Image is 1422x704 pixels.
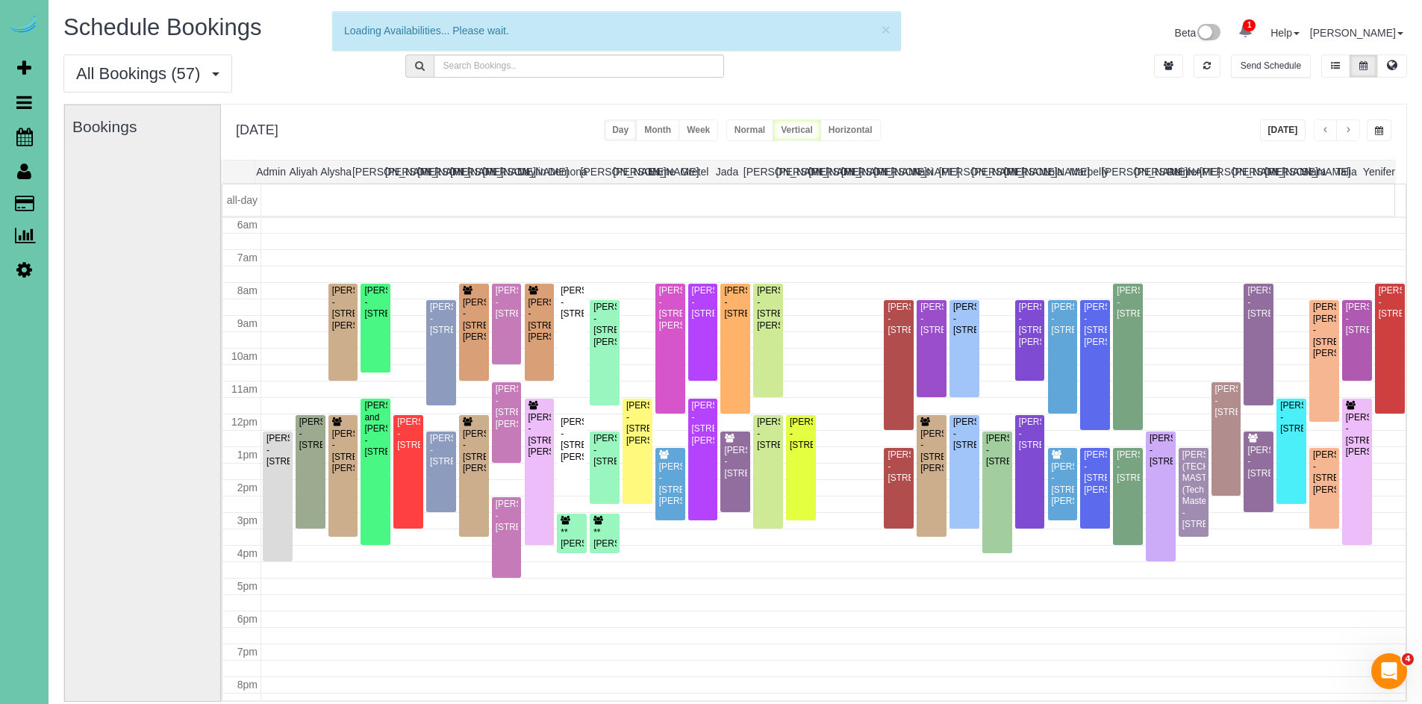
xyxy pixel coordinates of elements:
div: [PERSON_NAME] - [STREET_ADDRESS][PERSON_NAME] [1083,302,1107,348]
div: [PERSON_NAME] - [STREET_ADDRESS] [1116,285,1140,320]
th: Demona [548,161,581,183]
button: Vertical [773,119,821,141]
th: [PERSON_NAME] [1200,161,1232,183]
div: [PERSON_NAME] - [STREET_ADDRESS][PERSON_NAME] [1083,449,1107,496]
span: 1pm [237,449,258,461]
div: [PERSON_NAME] - [STREET_ADDRESS] [1247,285,1270,320]
div: [PERSON_NAME] - [STREET_ADDRESS] [495,499,519,533]
span: 5pm [237,580,258,592]
span: Schedule Bookings [63,14,261,40]
div: **[PERSON_NAME] - [STREET_ADDRESS] [593,527,617,573]
div: [PERSON_NAME] - [STREET_ADDRESS] [1345,302,1369,336]
a: 1 [1231,15,1260,48]
div: [PERSON_NAME] - [STREET_ADDRESS][PERSON_NAME] [495,384,519,430]
th: Talia [1330,161,1363,183]
div: [PERSON_NAME] - [STREET_ADDRESS] [887,449,911,484]
div: [PERSON_NAME] - [STREET_ADDRESS][PERSON_NAME] [331,429,355,475]
span: 9am [237,317,258,329]
div: [PERSON_NAME] - [STREET_ADDRESS] [723,445,747,479]
span: 8am [237,284,258,296]
div: [PERSON_NAME] and [PERSON_NAME] - [STREET_ADDRESS] [364,400,387,458]
th: [PERSON_NAME] [352,161,385,183]
button: × [882,22,891,37]
button: Day [604,119,637,141]
th: [PERSON_NAME] [808,161,841,183]
button: All Bookings (57) [63,54,232,93]
div: [PERSON_NAME] - [STREET_ADDRESS] [952,302,976,336]
th: [PERSON_NAME] [873,161,906,183]
span: 2pm [237,482,258,493]
div: [PERSON_NAME] - [STREET_ADDRESS] [1214,384,1238,418]
th: [PERSON_NAME] [613,161,646,183]
th: Gretel [679,161,711,183]
div: [PERSON_NAME] - [STREET_ADDRESS] [723,285,747,320]
div: [PERSON_NAME] - [STREET_ADDRESS] [299,417,322,451]
div: [PERSON_NAME] - [STREET_ADDRESS][PERSON_NAME] [1018,302,1042,348]
span: 10am [231,350,258,362]
th: Reinier [1167,161,1200,183]
span: 8pm [237,679,258,691]
th: [PERSON_NAME] [1232,161,1265,183]
span: 4pm [237,547,258,559]
span: 1 [1243,19,1256,31]
th: Aliyah [287,161,320,183]
th: [PERSON_NAME] [743,161,776,183]
th: [PERSON_NAME] [417,161,450,183]
th: Jada [711,161,743,183]
span: 7am [237,252,258,264]
div: [PERSON_NAME] [PERSON_NAME] - [STREET_ADDRESS][PERSON_NAME] [1312,302,1336,359]
th: [PERSON_NAME] [1102,161,1135,183]
div: [PERSON_NAME] - [STREET_ADDRESS][PERSON_NAME] [560,417,584,463]
div: Loading Availabilities... Please wait. [344,23,889,38]
button: Normal [726,119,773,141]
div: [PERSON_NAME] - [STREET_ADDRESS] [691,285,715,320]
span: 6am [237,219,258,231]
h3: Bookings [72,118,224,135]
div: [PERSON_NAME] - [STREET_ADDRESS] [266,433,290,467]
th: Kasi [906,161,939,183]
input: Search Bookings.. [434,54,725,78]
div: [PERSON_NAME] - [STREET_ADDRESS][PERSON_NAME] [658,461,682,508]
button: Horizontal [820,119,881,141]
th: [PERSON_NAME] [841,161,874,183]
th: [PERSON_NAME] [939,161,972,183]
div: [PERSON_NAME] - [STREET_ADDRESS] [1018,417,1042,451]
div: [PERSON_NAME] - [STREET_ADDRESS] [560,285,584,320]
div: [PERSON_NAME] - [STREET_ADDRESS] [756,417,780,451]
span: 4 [1402,653,1414,665]
div: [PERSON_NAME] - [STREET_ADDRESS] [429,302,453,336]
div: [PERSON_NAME] - [STREET_ADDRESS] [985,433,1009,467]
div: [PERSON_NAME] - [STREET_ADDRESS][PERSON_NAME] [593,302,617,348]
img: Automaid Logo [9,15,39,36]
th: Esme [646,161,679,183]
div: [PERSON_NAME] - [STREET_ADDRESS][PERSON_NAME] [920,429,944,475]
th: [PERSON_NAME] [1135,161,1167,183]
div: [PERSON_NAME] - [STREET_ADDRESS][PERSON_NAME] [528,297,552,343]
div: **[PERSON_NAME] - [STREET_ADDRESS] [560,527,584,573]
span: 11am [231,383,258,395]
div: [PERSON_NAME] - [STREET_ADDRESS][PERSON_NAME] [1345,412,1369,458]
div: [PERSON_NAME] - [STREET_ADDRESS][PERSON_NAME] [626,400,649,446]
button: Month [636,119,679,141]
div: [PERSON_NAME] - [STREET_ADDRESS] [1116,449,1140,484]
div: [PERSON_NAME] - [STREET_ADDRESS][PERSON_NAME] [462,429,486,475]
th: Marbelly [1069,161,1102,183]
div: [PERSON_NAME] - [STREET_ADDRESS] [1149,433,1173,467]
div: [PERSON_NAME] - [STREET_ADDRESS][PERSON_NAME] [331,285,355,331]
a: [PERSON_NAME] [1310,27,1403,39]
div: [PERSON_NAME] - [STREET_ADDRESS] [364,285,387,320]
th: [PERSON_NAME] [483,161,516,183]
th: [PERSON_NAME] [1264,161,1297,183]
span: all-day [227,194,258,206]
th: Daylin [515,161,548,183]
div: [PERSON_NAME] - [STREET_ADDRESS] [1378,285,1402,320]
a: Beta [1175,27,1221,39]
button: Week [679,119,718,141]
div: [PERSON_NAME] - [STREET_ADDRESS][PERSON_NAME] [756,285,780,331]
div: [PERSON_NAME] - [STREET_ADDRESS] [495,285,519,320]
div: [PERSON_NAME] - [STREET_ADDRESS] [920,302,944,336]
div: [PERSON_NAME] - [STREET_ADDRESS] [593,433,617,467]
span: 7pm [237,646,258,658]
th: Alysha [319,161,352,183]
